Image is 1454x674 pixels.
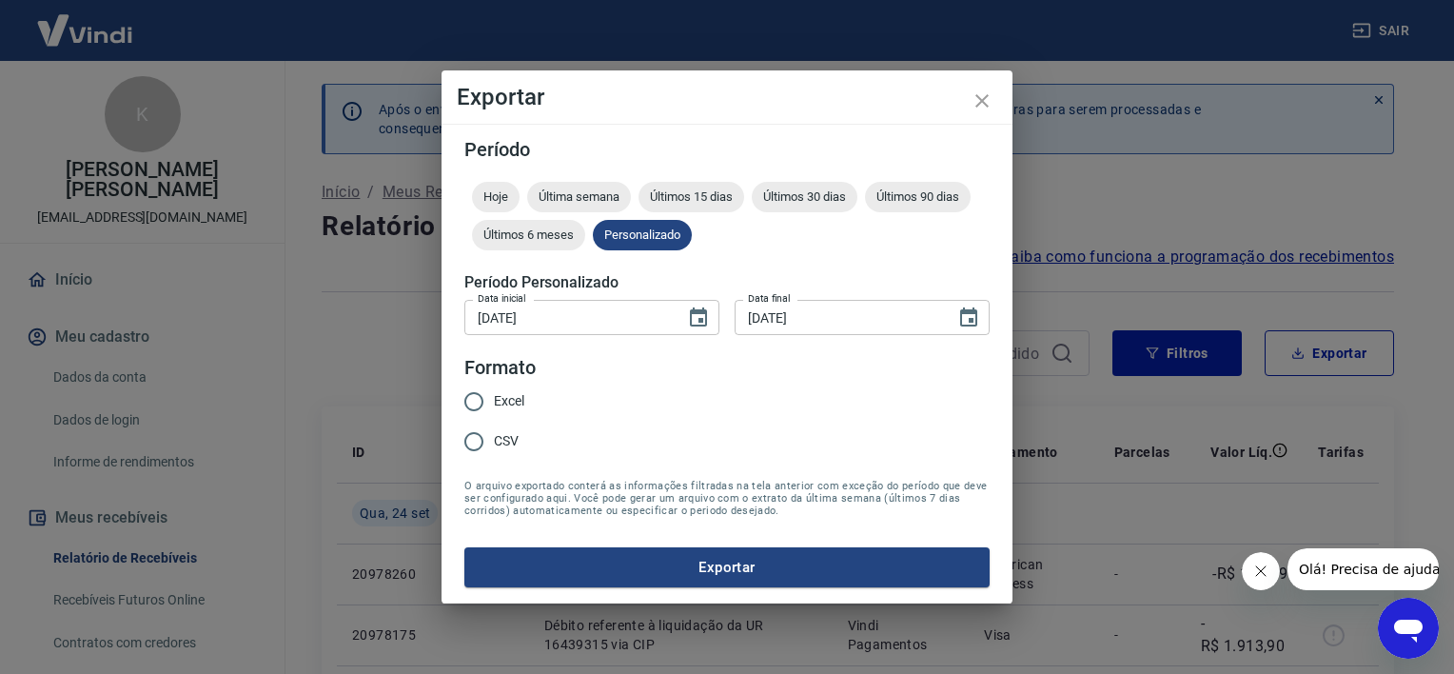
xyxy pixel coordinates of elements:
div: Últimos 90 dias [865,182,971,212]
span: Excel [494,391,524,411]
div: Última semana [527,182,631,212]
div: Personalizado [593,220,692,250]
span: Olá! Precisa de ajuda? [11,13,160,29]
span: CSV [494,431,519,451]
span: O arquivo exportado conterá as informações filtradas na tela anterior com exceção do período que ... [464,480,990,517]
legend: Formato [464,354,536,382]
h5: Período Personalizado [464,273,990,292]
button: Exportar [464,547,990,587]
div: Últimos 15 dias [639,182,744,212]
span: Últimos 6 meses [472,228,585,242]
button: close [959,78,1005,124]
span: Personalizado [593,228,692,242]
iframe: Botão para abrir a janela de mensagens [1378,598,1439,659]
div: Últimos 30 dias [752,182,857,212]
input: DD/MM/YYYY [464,300,672,335]
button: Choose date, selected date is 1 de jun de 2025 [679,299,717,337]
input: DD/MM/YYYY [735,300,942,335]
h4: Exportar [457,86,997,109]
button: Choose date, selected date is 24 de set de 2025 [950,299,988,337]
span: Últimos 15 dias [639,189,744,204]
iframe: Mensagem da empresa [1287,548,1439,590]
label: Data final [748,291,791,306]
span: Hoje [472,189,520,204]
span: Últimos 30 dias [752,189,857,204]
div: Hoje [472,182,520,212]
h5: Período [464,140,990,159]
label: Data inicial [478,291,526,306]
span: Última semana [527,189,631,204]
span: Últimos 90 dias [865,189,971,204]
iframe: Fechar mensagem [1242,552,1280,590]
div: Últimos 6 meses [472,220,585,250]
